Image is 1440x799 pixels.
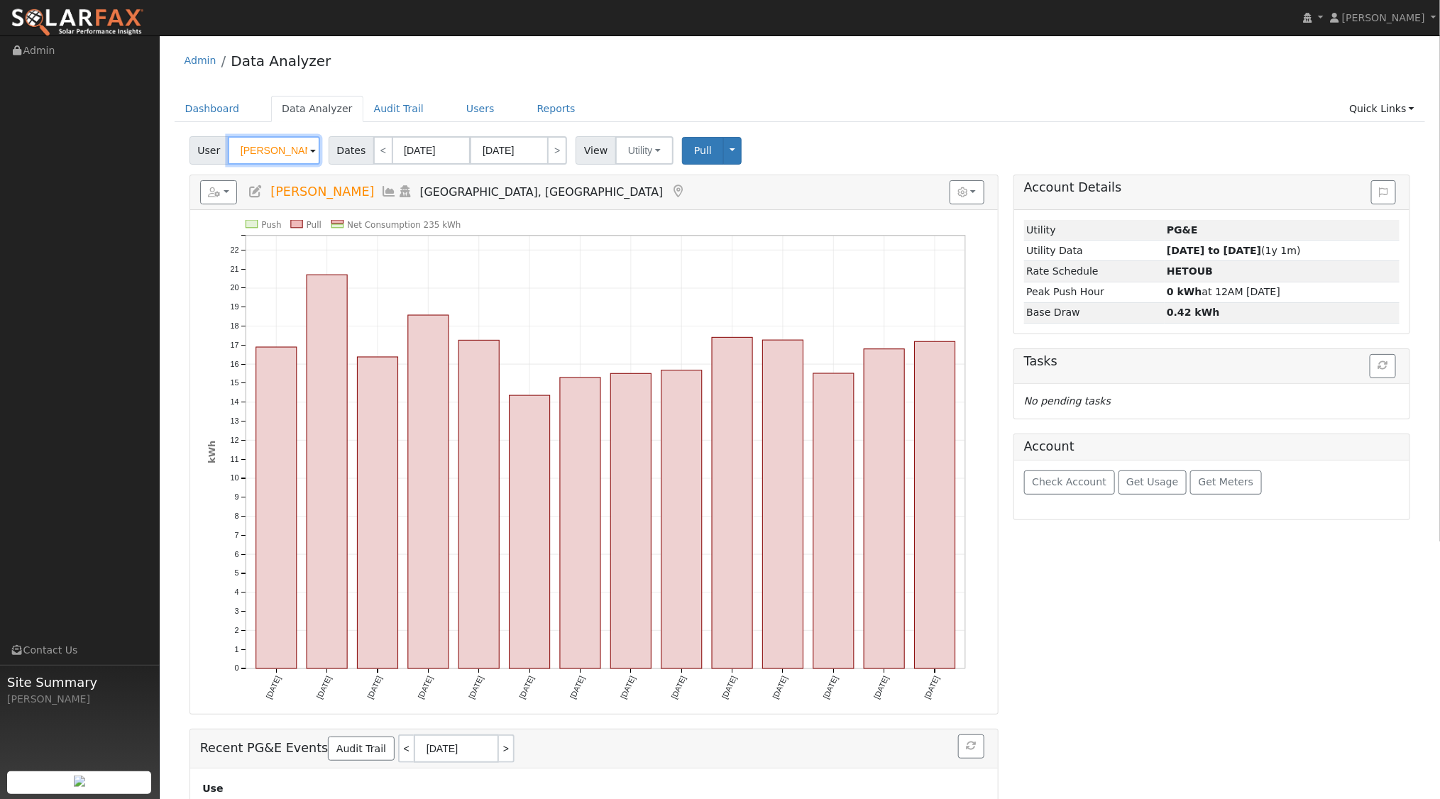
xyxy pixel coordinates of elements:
rect: onclick="" [813,373,854,668]
text: [DATE] [821,675,839,700]
a: Dashboard [175,96,251,122]
a: Data Analyzer [271,96,363,122]
span: Check Account [1032,476,1106,487]
rect: onclick="" [256,347,297,668]
text: Push [261,220,281,230]
h5: Recent PG&E Events [200,734,988,763]
text: 0 [234,664,238,673]
td: Peak Push Hour [1024,282,1165,302]
a: > [547,136,567,165]
td: Utility [1024,220,1165,241]
text: 13 [230,417,238,425]
a: Users [456,96,505,122]
td: at 12AM [DATE] [1165,282,1400,302]
text: [DATE] [568,675,586,700]
a: < [398,734,414,763]
text: [DATE] [720,675,738,700]
strong: ID: 17264830, authorized: 09/09/25 [1167,224,1198,236]
text: 19 [230,303,238,312]
button: Refresh [1370,354,1396,378]
h5: Account Details [1024,180,1400,195]
rect: onclick="" [762,340,803,668]
img: retrieve [74,776,85,787]
rect: onclick="" [307,275,347,668]
a: Reports [527,96,586,122]
a: Audit Trail [363,96,434,122]
text: kWh [207,441,217,463]
text: 7 [234,531,238,539]
rect: onclick="" [408,315,449,668]
strong: F [1167,265,1213,277]
text: 1 [234,645,238,654]
text: 17 [230,341,238,349]
i: No pending tasks [1024,395,1111,407]
input: Select a User [228,136,320,165]
strong: 0.42 kWh [1167,307,1220,318]
text: [DATE] [264,675,282,700]
a: Login As (last Never) [397,184,413,199]
text: [DATE] [923,675,940,700]
div: [PERSON_NAME] [7,692,152,707]
span: (1y 1m) [1167,245,1301,256]
span: View [576,136,616,165]
td: Base Draw [1024,302,1165,323]
text: 21 [230,265,238,273]
span: Pull [694,145,712,156]
span: [GEOGRAPHIC_DATA], [GEOGRAPHIC_DATA] [420,185,664,199]
button: Refresh [958,734,984,759]
text: 3 [234,607,238,615]
span: Site Summary [7,673,152,692]
span: Get Meters [1199,476,1254,487]
button: Get Meters [1190,470,1262,495]
a: Audit Trail [328,737,394,761]
text: [DATE] [467,675,485,700]
strong: [DATE] to [DATE] [1167,245,1261,256]
button: Get Usage [1119,470,1187,495]
button: Utility [615,136,674,165]
rect: onclick="" [509,395,549,668]
text: 8 [234,512,238,520]
a: Quick Links [1339,96,1425,122]
text: 9 [234,493,238,502]
rect: onclick="" [357,357,397,668]
rect: onclick="" [560,378,600,668]
text: [DATE] [771,675,788,700]
td: Rate Schedule [1024,261,1165,282]
rect: onclick="" [661,370,702,668]
text: [DATE] [669,675,687,700]
text: 14 [230,398,238,407]
text: [DATE] [315,675,333,700]
span: Get Usage [1126,476,1178,487]
button: Check Account [1024,470,1115,495]
text: [DATE] [872,675,890,700]
rect: onclick="" [610,374,651,669]
a: Data Analyzer [231,53,331,70]
text: 12 [230,436,238,444]
rect: onclick="" [914,342,955,669]
text: 10 [230,474,238,483]
text: 15 [230,379,238,387]
a: > [499,734,515,763]
a: < [373,136,393,165]
button: Pull [682,137,724,165]
span: Dates [329,136,374,165]
span: [PERSON_NAME] [270,184,374,199]
text: [DATE] [416,675,434,700]
rect: onclick="" [458,341,499,669]
h5: Tasks [1024,354,1400,369]
text: 4 [234,588,238,597]
img: SolarFax [11,8,144,38]
text: [DATE] [366,675,383,700]
text: Net Consumption 235 kWh [347,220,461,230]
span: User [189,136,229,165]
a: Multi-Series Graph [382,184,397,199]
text: [DATE] [517,675,535,700]
strong: 0 kWh [1167,286,1202,297]
td: Utility Data [1024,241,1165,261]
text: [DATE] [619,675,637,700]
text: 18 [230,321,238,330]
button: Issue History [1371,180,1396,204]
text: 5 [234,569,238,578]
text: 16 [230,360,238,368]
rect: onclick="" [864,349,904,668]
